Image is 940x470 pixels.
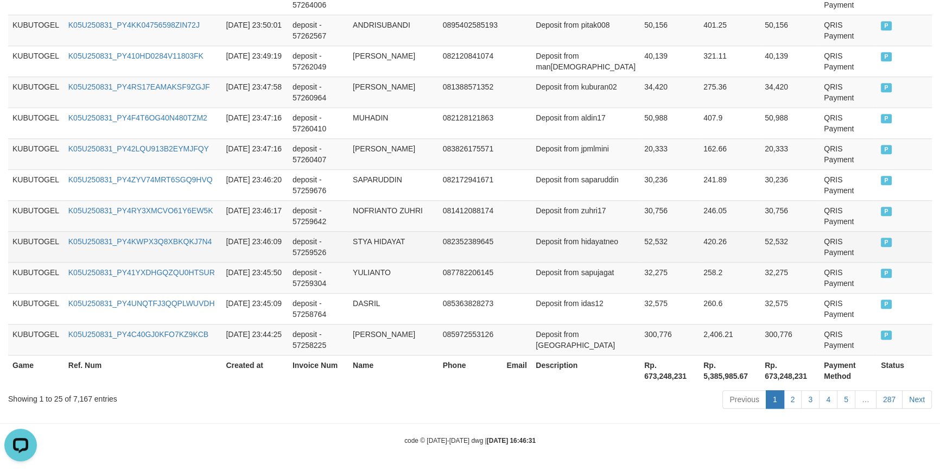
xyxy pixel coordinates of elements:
td: 082128121863 [439,107,503,138]
th: Ref. Num [64,355,222,386]
td: deposit - 57258764 [288,293,348,324]
td: deposit - 57259304 [288,262,348,293]
span: PAID [881,21,892,30]
td: deposit - 57260410 [288,107,348,138]
a: K05U250831_PY4ZYV74MRT6SGQ9HVQ [68,175,213,184]
th: Payment Method [820,355,877,386]
td: QRIS Payment [820,262,877,293]
td: deposit - 57262567 [288,15,348,46]
td: KUBUTOGEL [8,107,64,138]
small: code © [DATE]-[DATE] dwg | [404,437,536,444]
td: 260.6 [699,293,760,324]
td: [DATE] 23:45:50 [221,262,288,293]
td: 50,988 [760,107,820,138]
td: 420.26 [699,231,760,262]
td: 50,156 [760,15,820,46]
td: 081388571352 [439,77,503,107]
td: KUBUTOGEL [8,77,64,107]
a: K05U250831_PY42LQU913B2EYMJFQY [68,144,209,153]
td: KUBUTOGEL [8,293,64,324]
td: 2,406.21 [699,324,760,355]
th: Rp. 5,385,985.67 [699,355,760,386]
td: [DATE] 23:47:58 [221,77,288,107]
span: PAID [881,83,892,92]
th: Game [8,355,64,386]
td: 30,756 [760,200,820,231]
td: KUBUTOGEL [8,15,64,46]
td: QRIS Payment [820,46,877,77]
td: deposit - 57259526 [288,231,348,262]
span: PAID [881,300,892,309]
td: 32,275 [760,262,820,293]
td: YULIANTO [348,262,439,293]
td: 52,532 [640,231,699,262]
td: QRIS Payment [820,15,877,46]
td: KUBUTOGEL [8,324,64,355]
td: 083826175571 [439,138,503,169]
td: 081412088174 [439,200,503,231]
th: Rp. 673,248,231 [640,355,699,386]
td: [DATE] 23:47:16 [221,138,288,169]
td: KUBUTOGEL [8,46,64,77]
td: 50,988 [640,107,699,138]
strong: [DATE] 16:46:31 [487,437,536,444]
td: [DATE] 23:46:09 [221,231,288,262]
td: 085972553126 [439,324,503,355]
span: PAID [881,52,892,61]
td: 30,756 [640,200,699,231]
a: 5 [837,390,855,409]
th: Rp. 673,248,231 [760,355,820,386]
a: 4 [819,390,837,409]
a: Previous [722,390,766,409]
td: QRIS Payment [820,324,877,355]
td: 20,333 [640,138,699,169]
a: 287 [876,390,903,409]
th: Phone [439,355,503,386]
td: 30,236 [760,169,820,200]
td: Deposit from sapujagat [531,262,640,293]
td: STYA HIDAYAT [348,231,439,262]
td: 275.36 [699,77,760,107]
td: QRIS Payment [820,138,877,169]
span: PAID [881,114,892,123]
th: Status [877,355,932,386]
td: Deposit from man[DEMOGRAPHIC_DATA] [531,46,640,77]
td: deposit - 57259642 [288,200,348,231]
td: 32,575 [640,293,699,324]
td: 32,275 [640,262,699,293]
td: [PERSON_NAME] [348,77,439,107]
td: KUBUTOGEL [8,262,64,293]
td: 082120841074 [439,46,503,77]
td: DASRIL [348,293,439,324]
td: 20,333 [760,138,820,169]
td: 30,236 [640,169,699,200]
td: Deposit from pitak008 [531,15,640,46]
span: PAID [881,207,892,216]
td: deposit - 57258225 [288,324,348,355]
td: 0895402585193 [439,15,503,46]
td: QRIS Payment [820,169,877,200]
td: KUBUTOGEL [8,231,64,262]
td: [DATE] 23:50:01 [221,15,288,46]
td: 258.2 [699,262,760,293]
td: 241.89 [699,169,760,200]
td: [DATE] 23:46:17 [221,200,288,231]
a: 1 [766,390,784,409]
td: ANDRISUBANDI [348,15,439,46]
th: Email [502,355,531,386]
td: Deposit from zuhri17 [531,200,640,231]
td: QRIS Payment [820,200,877,231]
span: PAID [881,269,892,278]
a: Next [902,390,932,409]
td: 246.05 [699,200,760,231]
td: 321.11 [699,46,760,77]
td: MUHADIN [348,107,439,138]
td: deposit - 57262049 [288,46,348,77]
th: Created at [221,355,288,386]
a: K05U250831_PY4RS17EAMAKSF9ZGJF [68,82,210,91]
td: Deposit from kuburan02 [531,77,640,107]
td: Deposit from saparuddin [531,169,640,200]
span: PAID [881,238,892,247]
td: QRIS Payment [820,107,877,138]
th: Description [531,355,640,386]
